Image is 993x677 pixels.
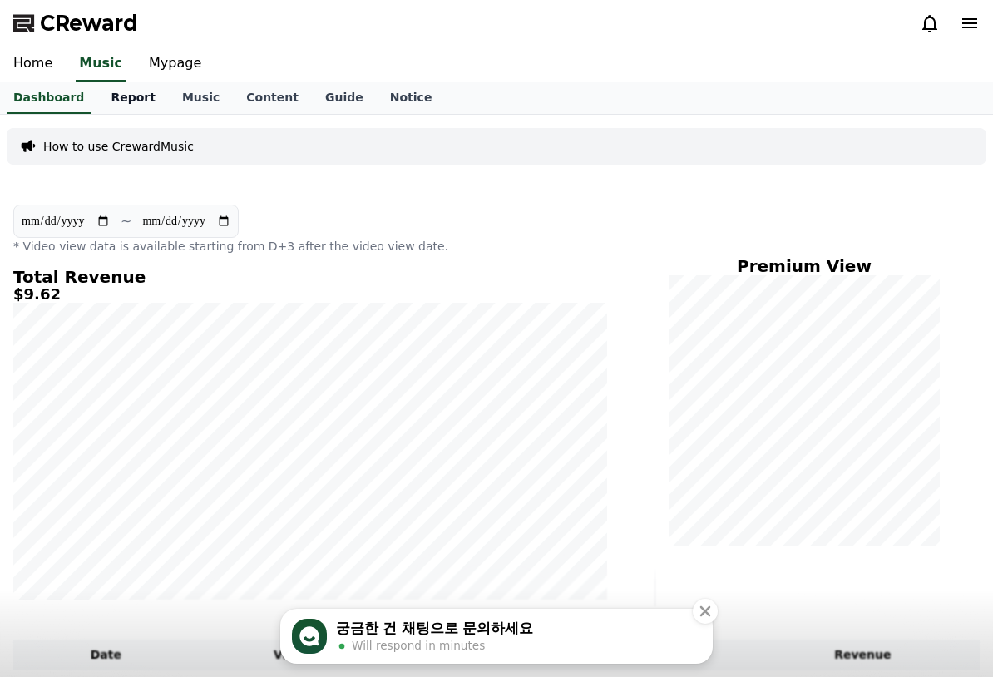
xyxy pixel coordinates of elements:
[312,82,377,114] a: Guide
[40,10,138,37] span: CReward
[153,655,184,670] span: Home
[13,286,608,303] h5: $9.62
[669,257,940,275] h4: Premium View
[377,82,446,114] a: Notice
[13,268,608,286] h4: Total Revenue
[97,82,169,114] a: Report
[43,138,194,155] a: How to use CrewardMusic
[233,82,312,114] a: Content
[471,656,522,670] span: Messages
[136,47,215,82] a: Mypage
[13,238,608,254] p: * Video view data is available starting from D+3 after the video view date.
[169,82,233,114] a: Music
[803,655,846,670] span: Settings
[13,10,138,37] a: CReward
[5,630,333,672] a: Home
[121,211,131,231] p: ~
[660,630,988,672] a: Settings
[76,47,126,82] a: Music
[333,630,660,672] a: Messages
[7,82,91,114] a: Dashboard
